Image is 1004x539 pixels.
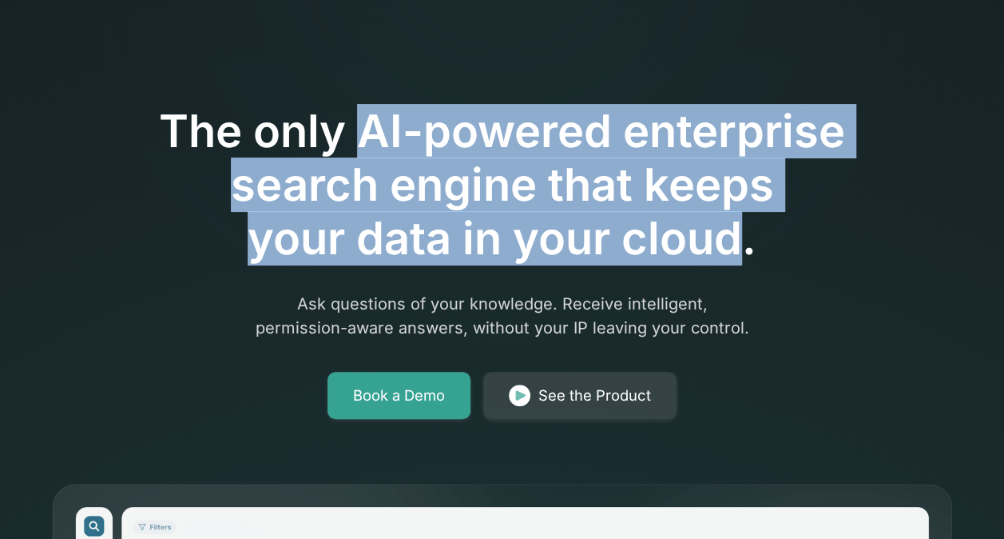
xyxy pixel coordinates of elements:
div: See the Product [538,385,651,407]
p: Ask questions of your knowledge. Receive intelligent, permission-aware answers, without your IP l... [196,292,809,340]
h1: The only AI-powered enterprise search engine that keeps your data in your cloud. [93,105,911,266]
a: See the Product [483,372,677,420]
a: Book a Demo [327,372,470,420]
iframe: Chat Widget [924,462,1004,539]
